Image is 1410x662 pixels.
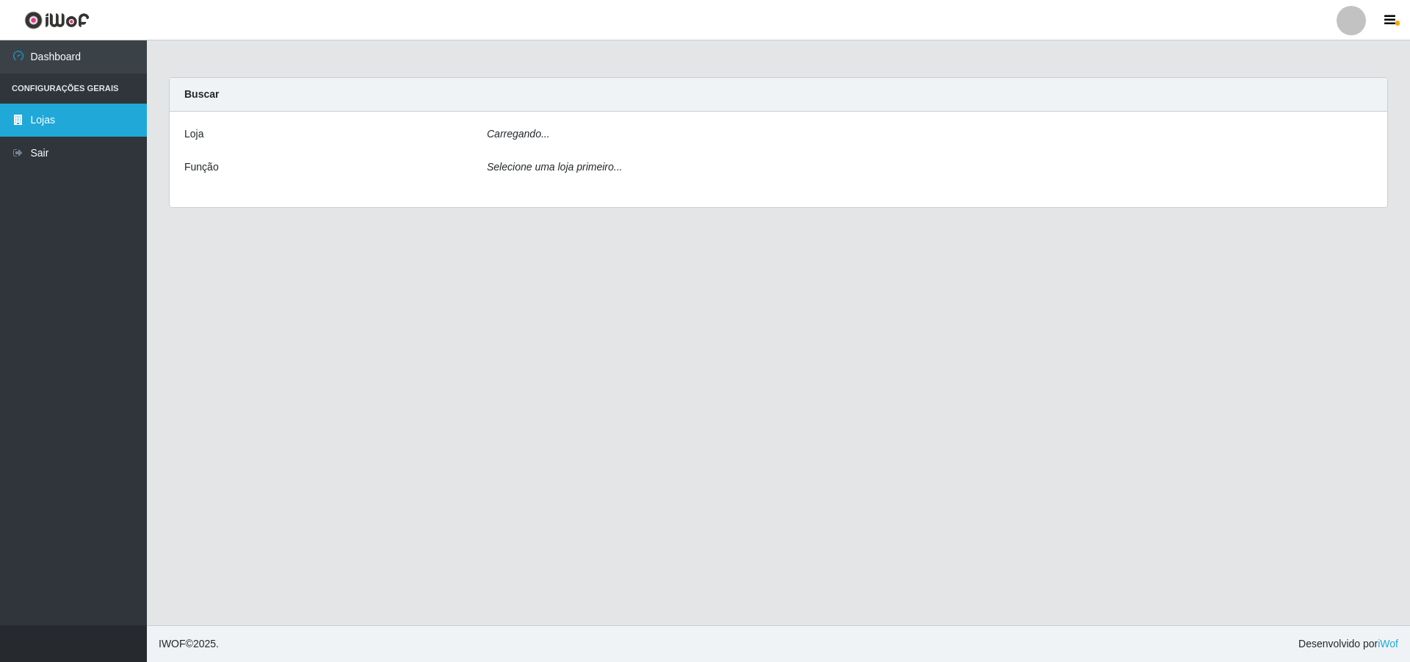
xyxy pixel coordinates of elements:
a: iWof [1378,638,1398,650]
span: IWOF [159,638,186,650]
span: Desenvolvido por [1298,636,1398,652]
i: Carregando... [487,128,550,140]
img: CoreUI Logo [24,11,90,29]
span: © 2025 . [159,636,219,652]
i: Selecione uma loja primeiro... [487,161,622,173]
label: Loja [184,126,203,142]
label: Função [184,159,219,175]
strong: Buscar [184,88,219,100]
